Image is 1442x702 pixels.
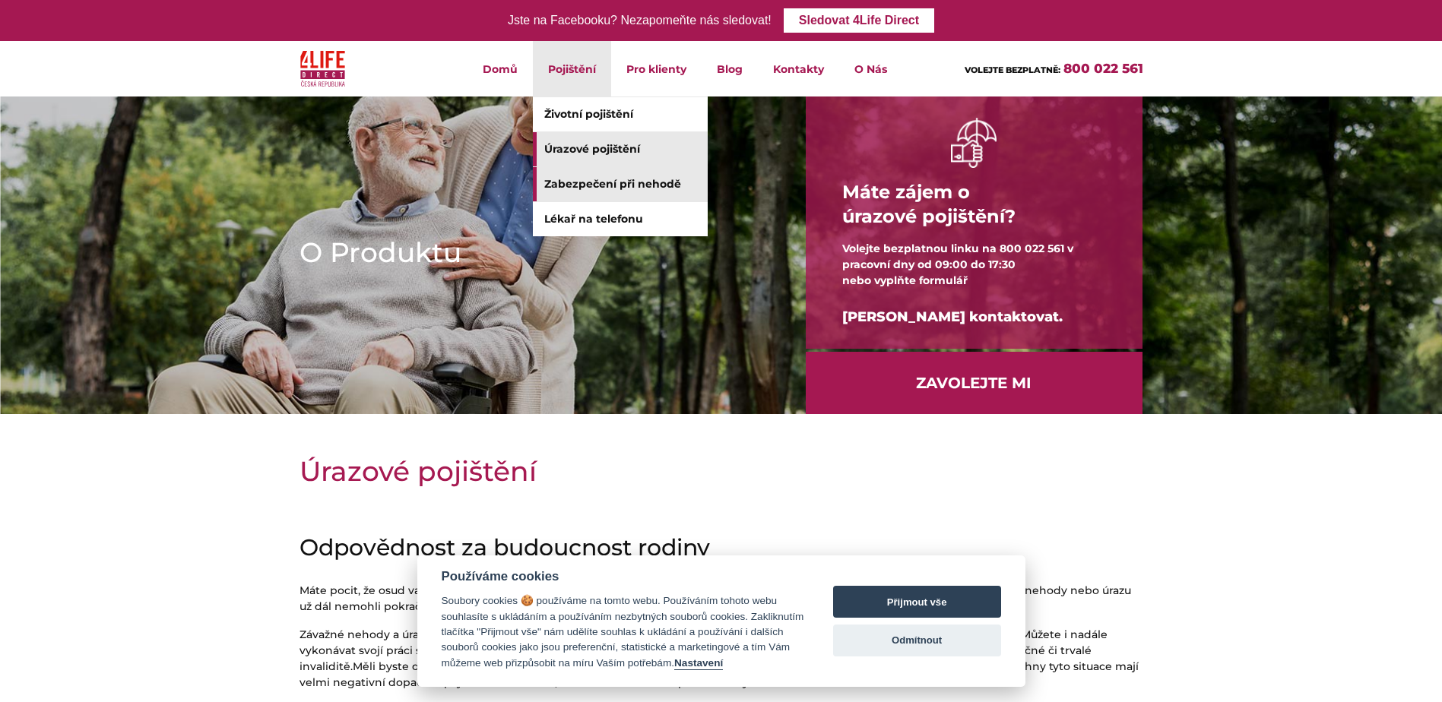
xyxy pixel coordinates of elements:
[758,41,839,96] a: Kontakty
[833,625,1001,656] button: Odmítnout
[299,583,1143,615] p: Máte pocit, že osud vašich blízkých spočívá na vašich bedrech? Zamysleli jste se někdy nad tím, c...
[965,65,1060,75] span: VOLEJTE BEZPLATNĚ:
[299,534,1143,561] h2: Odpovědnost za budoucnost rodiny
[806,352,1143,414] a: Zavolejte mi
[842,168,1106,241] h4: Máte zájem o úrazové pojištění?
[533,167,708,201] a: Zabezpečení při nehodě
[533,202,708,236] a: Lékař na telefonu
[442,593,804,671] div: Soubory cookies 🍪 používáme na tomto webu. Používáním tohoto webu souhlasíte s ukládáním a použív...
[442,569,804,584] div: Používáme cookies
[702,41,758,96] a: Blog
[784,8,934,33] a: Sledovat 4Life Direct
[842,289,1106,346] div: [PERSON_NAME] kontaktovat.
[674,657,723,670] button: Nastavení
[299,452,1143,490] h1: Úrazové pojištění
[300,47,346,90] img: 4Life Direct Česká republika logo
[533,132,708,166] a: Úrazové pojištění
[842,242,1073,287] span: Volejte bezplatnou linku na 800 022 561 v pracovní dny od 09:00 do 17:30 nebo vyplňte formulář
[951,118,997,167] img: ruka držící deštník bilá ikona
[299,627,1143,691] p: Závažné nehody a úrazy se stávají každý den. I přes sebevětší obezřetnosti se může stát, že nešťa...
[299,233,757,271] h1: O Produktu
[508,10,772,32] div: Jste na Facebooku? Nezapomeňte nás sledovat!
[1063,61,1143,76] a: 800 022 561
[467,41,533,96] a: Domů
[833,586,1001,618] button: Přijmout vše
[533,97,708,131] a: Životní pojištění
